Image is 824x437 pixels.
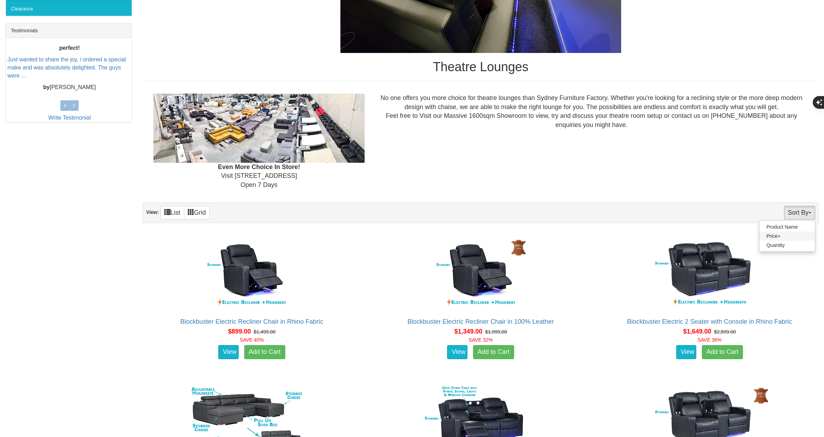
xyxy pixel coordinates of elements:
[43,84,50,90] b: by
[447,345,467,359] a: View
[7,83,132,92] p: [PERSON_NAME]
[188,234,315,311] img: Blockbuster Electric Recliner Chair in Rhino Fabric
[218,163,300,170] b: Even More Choice In Store!
[146,209,159,215] strong: View:
[254,329,275,335] del: $1,499.00
[59,45,80,51] b: perfect!
[148,94,370,190] div: Visit [STREET_ADDRESS] Open 7 Days
[228,328,251,335] span: $899.00
[454,328,483,335] span: $1,349.00
[418,234,544,311] img: Blockbuster Electric Recliner Chair in 100% Leather
[6,1,132,16] a: Clearance
[698,337,722,343] font: SAVE 36%
[683,328,711,335] span: $1,649.00
[244,345,285,359] a: Add to Cart
[627,318,792,325] a: Blockbuster Electric 2 Seater with Console in Rhino Fabric
[759,222,815,231] a: Product Name
[759,241,815,250] a: Quantity
[473,345,514,359] a: Add to Cart
[676,345,697,359] a: View
[6,23,132,38] div: Testimonials
[702,345,743,359] a: Add to Cart
[759,231,815,241] a: Price+
[240,337,264,343] font: SAVE 40%
[184,206,210,220] a: Grid
[160,206,184,220] a: List
[784,206,815,220] button: Sort By
[218,345,239,359] a: View
[646,234,773,311] img: Blockbuster Electric 2 Seater with Console in Rhino Fabric
[370,94,813,130] div: No one offers you more choice for theatre lounges than Sydney Furniture Factory. Whether you're l...
[153,94,365,163] img: Showroom
[48,115,91,121] a: Write Testimonial
[407,318,554,325] a: Blockbuster Electric Recliner Chair in 100% Leather
[485,329,507,335] del: $1,999.00
[142,60,819,74] h1: Theatre Lounges
[714,329,736,335] del: $2,599.00
[469,337,493,343] font: SAVE 32%
[180,318,323,325] a: Blockbuster Electric Recliner Chair in Rhino Fabric
[7,56,126,79] a: Just wanted to share the joy, i ordered a special make and was absolutely delighted. The guys wer...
